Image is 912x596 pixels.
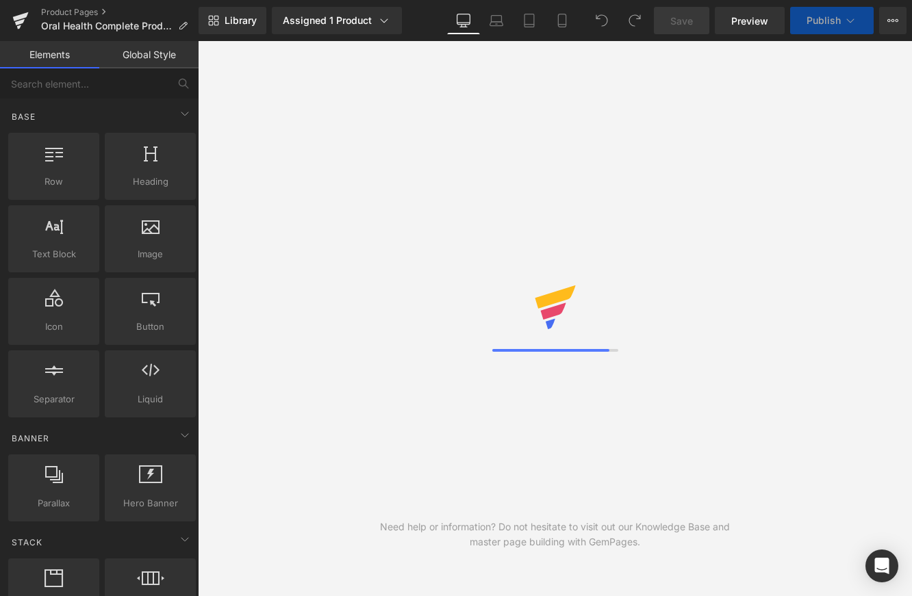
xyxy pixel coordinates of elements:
[12,496,95,510] span: Parallax
[41,7,199,18] a: Product Pages
[447,7,480,34] a: Desktop
[546,7,579,34] a: Mobile
[731,14,768,28] span: Preview
[12,174,95,189] span: Row
[199,7,266,34] a: New Library
[109,320,192,334] span: Button
[10,432,51,445] span: Banner
[225,14,257,27] span: Library
[109,392,192,406] span: Liquid
[12,392,95,406] span: Separator
[41,21,173,31] span: Oral Health Complete Product Page
[109,247,192,261] span: Image
[865,549,898,582] div: Open Intercom Messenger
[588,7,616,34] button: Undo
[283,14,391,27] div: Assigned 1 Product
[10,110,37,123] span: Base
[480,7,513,34] a: Laptop
[790,7,874,34] button: Publish
[513,7,546,34] a: Tablet
[621,7,648,34] button: Redo
[715,7,785,34] a: Preview
[109,174,192,189] span: Heading
[670,14,693,28] span: Save
[10,536,44,549] span: Stack
[377,519,734,549] div: Need help or information? Do not hesitate to visit out our Knowledge Base and master page buildin...
[99,41,199,68] a: Global Style
[879,7,907,34] button: More
[12,247,95,261] span: Text Block
[807,15,841,26] span: Publish
[12,320,95,334] span: Icon
[109,496,192,510] span: Hero Banner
